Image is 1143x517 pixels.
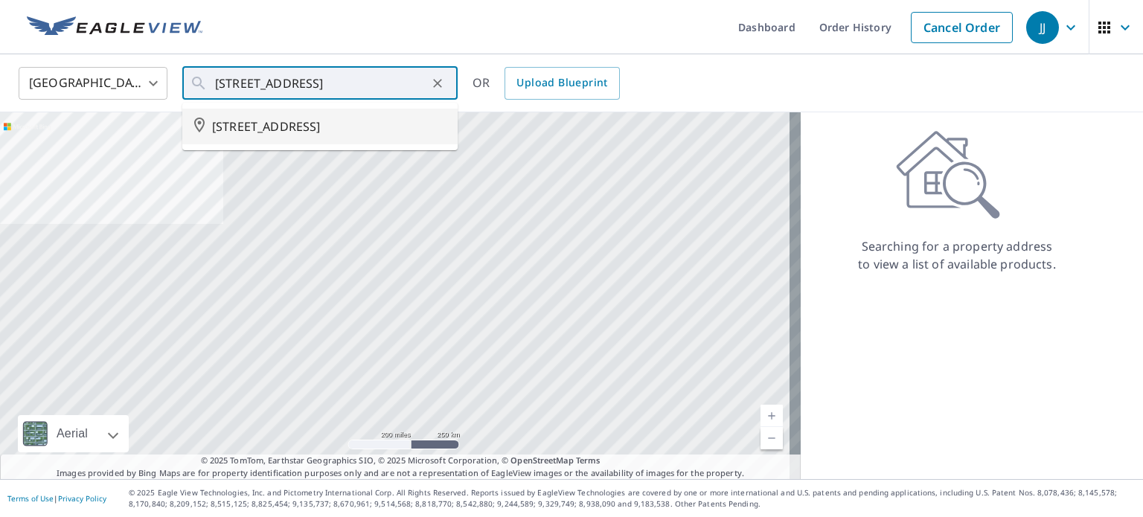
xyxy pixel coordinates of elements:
p: | [7,494,106,503]
div: JJ [1026,11,1059,44]
button: Clear [427,73,448,94]
a: Current Level 5, Zoom Out [761,427,783,449]
span: © 2025 TomTom, Earthstar Geographics SIO, © 2025 Microsoft Corporation, © [201,455,601,467]
a: Privacy Policy [58,493,106,504]
input: Search by address or latitude-longitude [215,62,427,104]
a: Upload Blueprint [505,67,619,100]
span: Upload Blueprint [516,74,607,92]
div: Aerial [52,415,92,452]
p: © 2025 Eagle View Technologies, Inc. and Pictometry International Corp. All Rights Reserved. Repo... [129,487,1136,510]
a: OpenStreetMap [510,455,573,466]
a: Current Level 5, Zoom In [761,405,783,427]
a: Terms [576,455,601,466]
span: [STREET_ADDRESS] [212,118,446,135]
div: [GEOGRAPHIC_DATA] [19,62,167,104]
p: Searching for a property address to view a list of available products. [857,237,1057,273]
div: Aerial [18,415,129,452]
img: EV Logo [27,16,202,39]
a: Terms of Use [7,493,54,504]
div: OR [473,67,620,100]
a: Cancel Order [911,12,1013,43]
